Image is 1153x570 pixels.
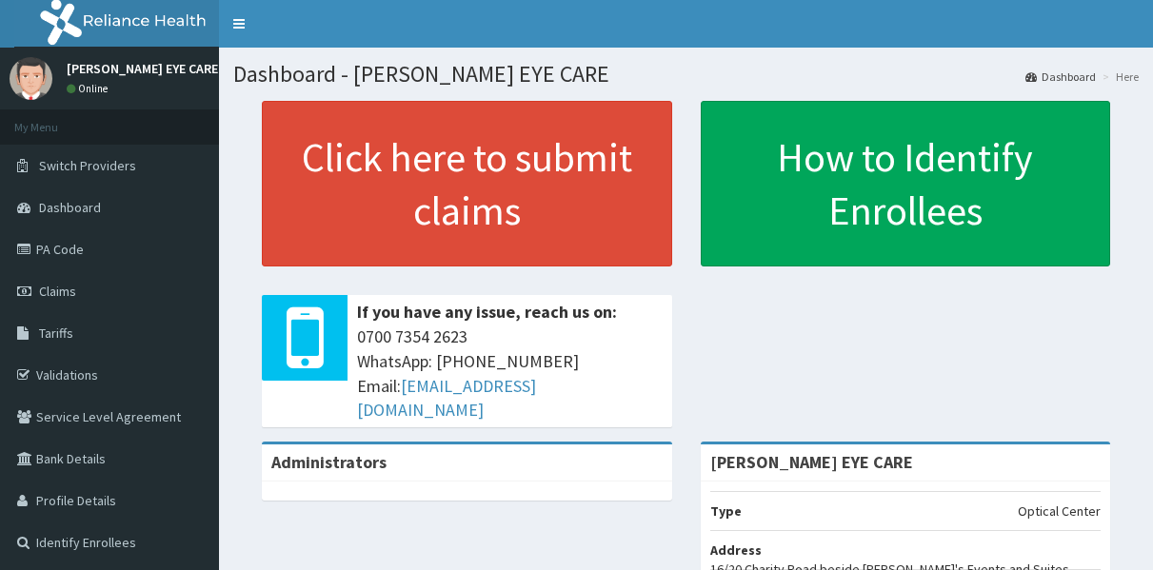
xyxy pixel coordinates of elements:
[39,283,76,300] span: Claims
[67,62,291,75] p: [PERSON_NAME] EYE CARE08063295263
[1025,69,1096,85] a: Dashboard
[67,82,112,95] a: Online
[710,502,742,520] b: Type
[233,62,1139,87] h1: Dashboard - [PERSON_NAME] EYE CARE
[1018,501,1101,521] p: Optical Center
[710,541,762,559] b: Address
[10,57,52,100] img: User Image
[39,157,136,174] span: Switch Providers
[357,324,663,423] span: 0700 7354 2623 WhatsApp: [PHONE_NUMBER] Email:
[1098,69,1139,85] li: Here
[710,451,913,473] strong: [PERSON_NAME] EYE CARE
[39,324,73,342] span: Tariffs
[271,451,387,473] b: Administrators
[357,375,536,422] a: [EMAIL_ADDRESS][DOMAIN_NAME]
[701,101,1111,266] a: How to Identify Enrollees
[262,101,672,266] a: Click here to submit claims
[357,301,617,323] b: If you have any issue, reach us on:
[39,199,101,216] span: Dashboard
